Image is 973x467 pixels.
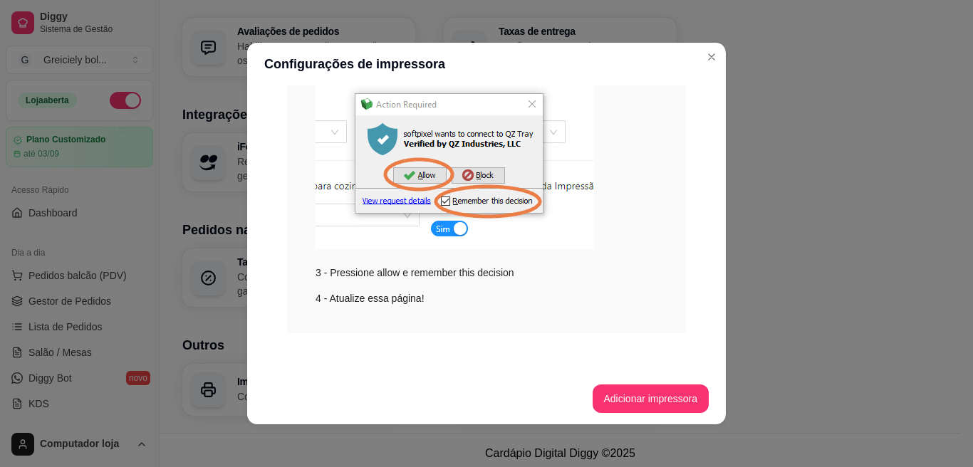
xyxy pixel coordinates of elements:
button: Adicionar impressora [593,384,709,413]
div: 3 - Pressione allow e remember this decision [316,62,657,280]
button: Close [700,46,723,68]
div: 4 - Atualize essa página! [316,290,657,306]
header: Configurações de impressora [247,43,726,85]
img: exemplo [316,62,594,249]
